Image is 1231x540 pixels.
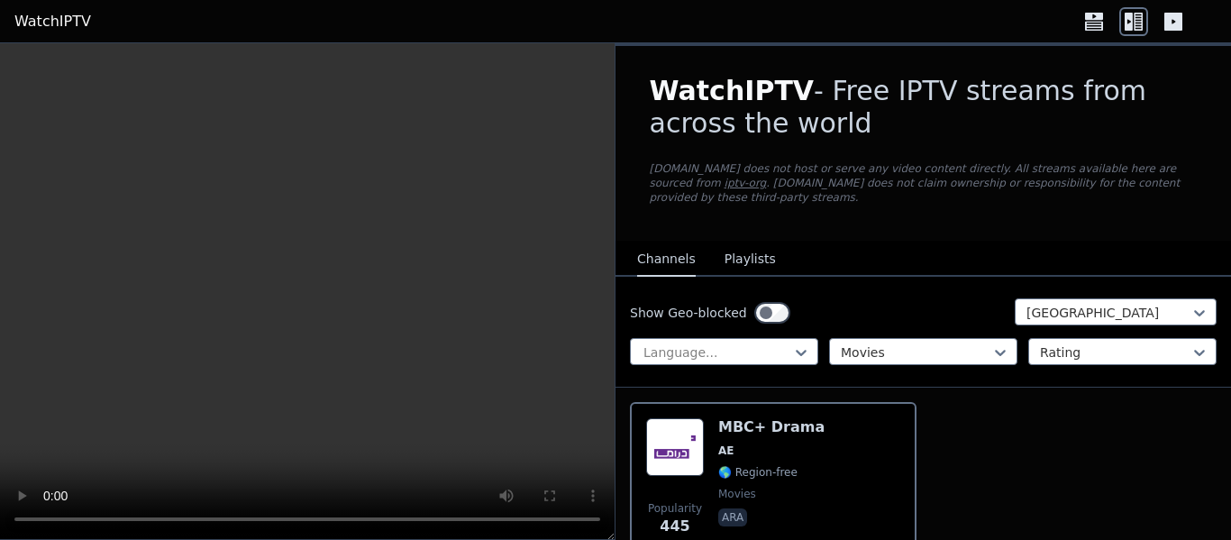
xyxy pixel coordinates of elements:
span: 🌎 Region-free [718,465,798,480]
span: WatchIPTV [650,75,815,106]
span: Popularity [648,501,702,516]
h1: - Free IPTV streams from across the world [650,75,1198,140]
label: Show Geo-blocked [630,304,747,322]
button: Playlists [725,243,776,277]
span: 445 [660,516,689,537]
button: Channels [637,243,696,277]
span: movies [718,487,756,501]
img: MBC+ Drama [646,418,704,476]
a: iptv-org [725,177,767,189]
p: [DOMAIN_NAME] does not host or serve any video content directly. All streams available here are s... [650,161,1198,205]
span: AE [718,444,734,458]
a: WatchIPTV [14,11,91,32]
p: ara [718,508,747,526]
h6: MBC+ Drama [718,418,825,436]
